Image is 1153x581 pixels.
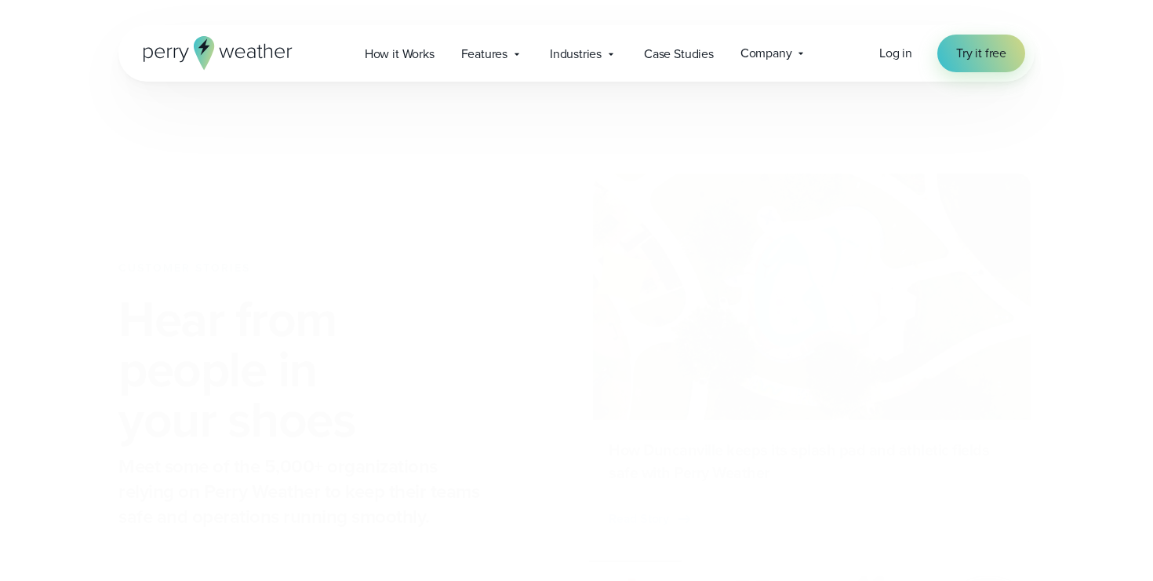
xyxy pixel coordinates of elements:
a: Case Studies [631,38,727,70]
span: Try it free [956,44,1006,63]
span: Features [461,45,507,64]
span: Company [740,44,792,63]
a: How it Works [351,38,448,70]
span: Industries [550,45,602,64]
span: How it Works [365,45,435,64]
a: Try it free [937,35,1025,72]
span: Log in [879,44,912,62]
span: Case Studies [644,45,714,64]
a: Log in [879,44,912,63]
